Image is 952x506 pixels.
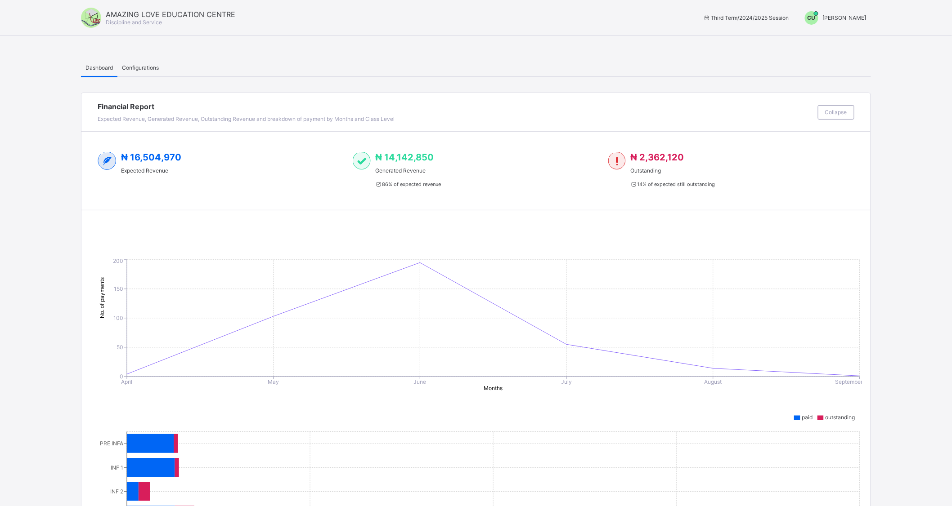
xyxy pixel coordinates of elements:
tspan: August [705,379,722,386]
span: 86 % of expected revenue [375,181,441,187]
span: Financial Report [98,102,813,111]
tspan: PRE INFA [100,440,123,447]
span: Configurations [122,64,159,71]
span: AMAZING LOVE EDUCATION CENTRE [106,10,235,19]
tspan: INF 2 [110,488,123,495]
tspan: 200 [113,258,123,265]
span: Outstanding [630,167,715,174]
span: ₦ 16,504,970 [121,152,181,163]
span: Expected Revenue, Generated Revenue, Outstanding Revenue and breakdown of payment by Months and C... [98,115,395,122]
tspan: No. of payments [99,277,105,318]
tspan: 50 [117,344,123,351]
tspan: Months [484,385,503,391]
tspan: 0 [120,373,123,380]
span: Discipline and Service [106,19,162,26]
span: outstanding [826,414,855,421]
img: expected-2.4343d3e9d0c965b919479240f3db56ac.svg [98,152,117,170]
span: Generated Revenue [375,167,441,174]
span: session/term information [703,14,789,21]
span: Expected Revenue [121,167,181,174]
span: Collapse [825,109,847,115]
span: ₦ 2,362,120 [630,152,684,163]
tspan: 150 [114,285,123,292]
tspan: April [121,379,133,386]
img: outstanding-1.146d663e52f09953f639664a84e30106.svg [608,152,626,170]
img: paid-1.3eb1404cbcb1d3b736510a26bbfa3ccb.svg [353,152,370,170]
tspan: May [268,379,279,386]
tspan: INF 1 [111,464,123,471]
tspan: September [835,379,863,386]
span: CU [808,14,816,21]
span: 14 % of expected still outstanding [630,181,715,187]
tspan: 100 [113,315,123,321]
span: Dashboard [85,64,113,71]
span: paid [802,414,813,421]
tspan: June [414,379,427,386]
tspan: July [561,379,572,386]
span: [PERSON_NAME] [823,14,867,21]
span: ₦ 14,142,850 [375,152,434,163]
